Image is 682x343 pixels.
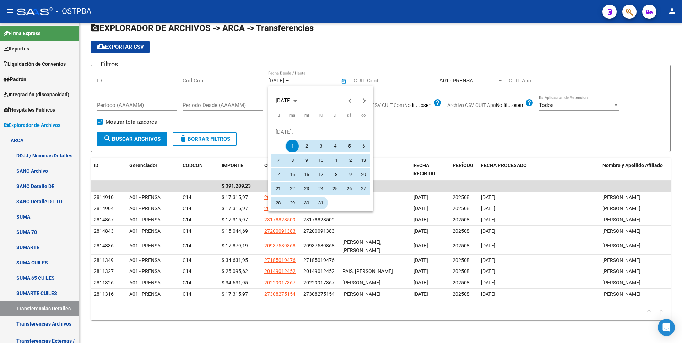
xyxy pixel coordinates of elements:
[329,140,341,152] span: 4
[356,182,370,196] button: 27 de julio de 2025
[286,140,299,152] span: 1
[271,167,285,182] button: 14 de julio de 2025
[277,113,280,118] span: lu
[271,125,370,139] td: [DATE].
[328,167,342,182] button: 18 de julio de 2025
[300,154,313,167] span: 9
[314,196,328,210] button: 31 de julio de 2025
[285,196,299,210] button: 29 de julio de 2025
[304,113,309,118] span: mi
[271,153,285,167] button: 7 de julio de 2025
[328,182,342,196] button: 25 de julio de 2025
[300,140,313,152] span: 2
[271,196,285,210] button: 28 de julio de 2025
[347,113,351,118] span: sá
[658,319,675,336] div: Open Intercom Messenger
[357,182,370,195] span: 27
[272,197,285,209] span: 28
[286,197,299,209] span: 29
[342,139,356,153] button: 5 de julio de 2025
[299,139,314,153] button: 2 de julio de 2025
[314,153,328,167] button: 10 de julio de 2025
[286,168,299,181] span: 15
[272,154,285,167] span: 7
[299,196,314,210] button: 30 de julio de 2025
[343,182,356,195] span: 26
[319,113,323,118] span: ju
[342,167,356,182] button: 19 de julio de 2025
[300,182,313,195] span: 23
[328,139,342,153] button: 4 de julio de 2025
[272,182,285,195] span: 21
[357,93,372,108] button: Next month
[299,167,314,182] button: 16 de julio de 2025
[314,182,327,195] span: 24
[299,153,314,167] button: 9 de julio de 2025
[334,113,336,118] span: vi
[286,182,299,195] span: 22
[314,140,327,152] span: 3
[285,153,299,167] button: 8 de julio de 2025
[285,139,299,153] button: 1 de julio de 2025
[314,168,327,181] span: 17
[285,182,299,196] button: 22 de julio de 2025
[329,154,341,167] span: 11
[356,167,370,182] button: 20 de julio de 2025
[343,140,356,152] span: 5
[286,154,299,167] span: 8
[276,97,292,104] span: [DATE]
[329,182,341,195] span: 25
[361,113,366,118] span: do
[357,154,370,167] span: 13
[356,139,370,153] button: 6 de julio de 2025
[289,113,295,118] span: ma
[343,93,357,108] button: Previous month
[272,168,285,181] span: 14
[357,168,370,181] span: 20
[343,168,356,181] span: 19
[300,197,313,209] span: 30
[271,182,285,196] button: 21 de julio de 2025
[285,167,299,182] button: 15 de julio de 2025
[343,154,356,167] span: 12
[357,140,370,152] span: 6
[314,139,328,153] button: 3 de julio de 2025
[300,168,313,181] span: 16
[342,182,356,196] button: 26 de julio de 2025
[314,154,327,167] span: 10
[328,153,342,167] button: 11 de julio de 2025
[314,197,327,209] span: 31
[329,168,341,181] span: 18
[356,153,370,167] button: 13 de julio de 2025
[273,94,300,107] button: Choose month and year
[342,153,356,167] button: 12 de julio de 2025
[314,182,328,196] button: 24 de julio de 2025
[314,167,328,182] button: 17 de julio de 2025
[299,182,314,196] button: 23 de julio de 2025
